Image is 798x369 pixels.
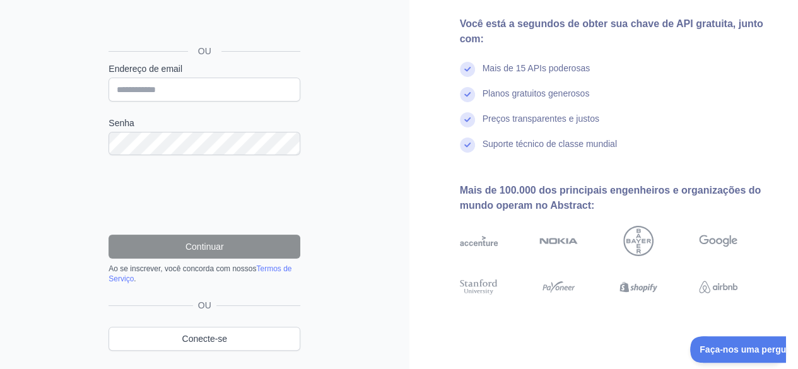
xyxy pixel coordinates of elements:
[134,274,136,283] font: .
[483,63,590,73] font: Mais de 15 APIs poderosas
[460,112,475,127] img: marca de verificação
[690,336,785,363] iframe: Alternar suporte ao cliente
[109,327,300,351] a: Conecte-se
[198,46,211,56] font: OU
[109,170,300,220] iframe: reCAPTCHA
[539,226,578,256] img: Nokia
[619,278,658,296] img: Shopify
[102,9,304,37] iframe: Botão "Fazer login com o Google"
[460,87,475,102] img: marca de verificação
[483,139,617,149] font: Suporte técnico de classe mundial
[109,118,134,128] font: Senha
[185,242,224,252] font: Continuar
[460,62,475,77] img: marca de verificação
[109,64,182,74] font: Endereço de email
[460,278,498,296] img: Universidade de Stanford
[699,278,737,296] img: Airbnb
[539,278,578,296] img: Payoneer
[483,88,590,98] font: Planos gratuitos generosos
[483,114,599,124] font: Preços transparentes e justos
[623,226,654,256] img: Bayer
[460,18,763,44] font: Você está a segundos de obter sua chave de API gratuita, junto com:
[9,8,109,18] font: Faça-nos uma pergunta
[460,138,475,153] img: marca de verificação
[109,264,291,283] a: Termos de Serviço
[460,226,498,256] img: acentuação
[109,264,256,273] font: Ao se inscrever, você concorda com nossos
[460,185,761,211] font: Mais de 100.000 dos principais engenheiros e organizações do mundo operam no Abstract:
[699,226,737,256] img: Google
[109,235,300,259] button: Continuar
[182,334,227,344] font: Conecte-se
[198,300,211,310] font: OU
